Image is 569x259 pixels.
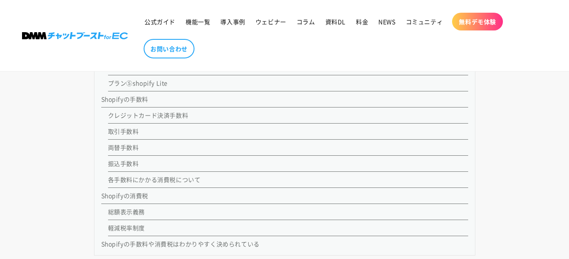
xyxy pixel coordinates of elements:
span: 導入事例 [220,18,245,25]
a: 料金 [351,13,373,30]
a: クレジットカード決済手数料 [108,111,189,119]
span: ウェビナー [255,18,286,25]
span: 公式ガイド [144,18,175,25]
a: プラン⑤shopify Lite [108,79,168,87]
a: お問い合わせ [144,39,194,58]
a: 取引手数料 [108,127,139,135]
a: コミュニティ [401,13,448,30]
span: 無料デモ体験 [459,18,496,25]
span: NEWS [378,18,395,25]
a: 各手数料にかかる消費税について [108,175,201,184]
a: 機能一覧 [180,13,215,30]
a: 総額表示義務 [108,207,145,216]
a: Shopifyの消費税 [101,191,149,200]
span: 資料DL [325,18,346,25]
a: 振込手数料 [108,159,139,168]
a: 無料デモ体験 [452,13,503,30]
a: Shopifyの手数料や消費税はわかりやすく決められている [101,240,260,248]
a: 軽減税率制度 [108,223,145,232]
span: コミュニティ [406,18,443,25]
a: 公式ガイド [139,13,180,30]
a: 資料DL [320,13,351,30]
img: 株式会社DMM Boost [22,32,128,39]
span: コラム [297,18,315,25]
span: お問い合わせ [150,45,188,52]
a: 導入事例 [215,13,250,30]
span: 機能一覧 [186,18,210,25]
a: NEWS [373,13,400,30]
a: ウェビナー [250,13,291,30]
span: 料金 [356,18,368,25]
a: コラム [291,13,320,30]
a: Shopifyの手数料 [101,95,149,103]
a: 両替手数料 [108,143,139,152]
